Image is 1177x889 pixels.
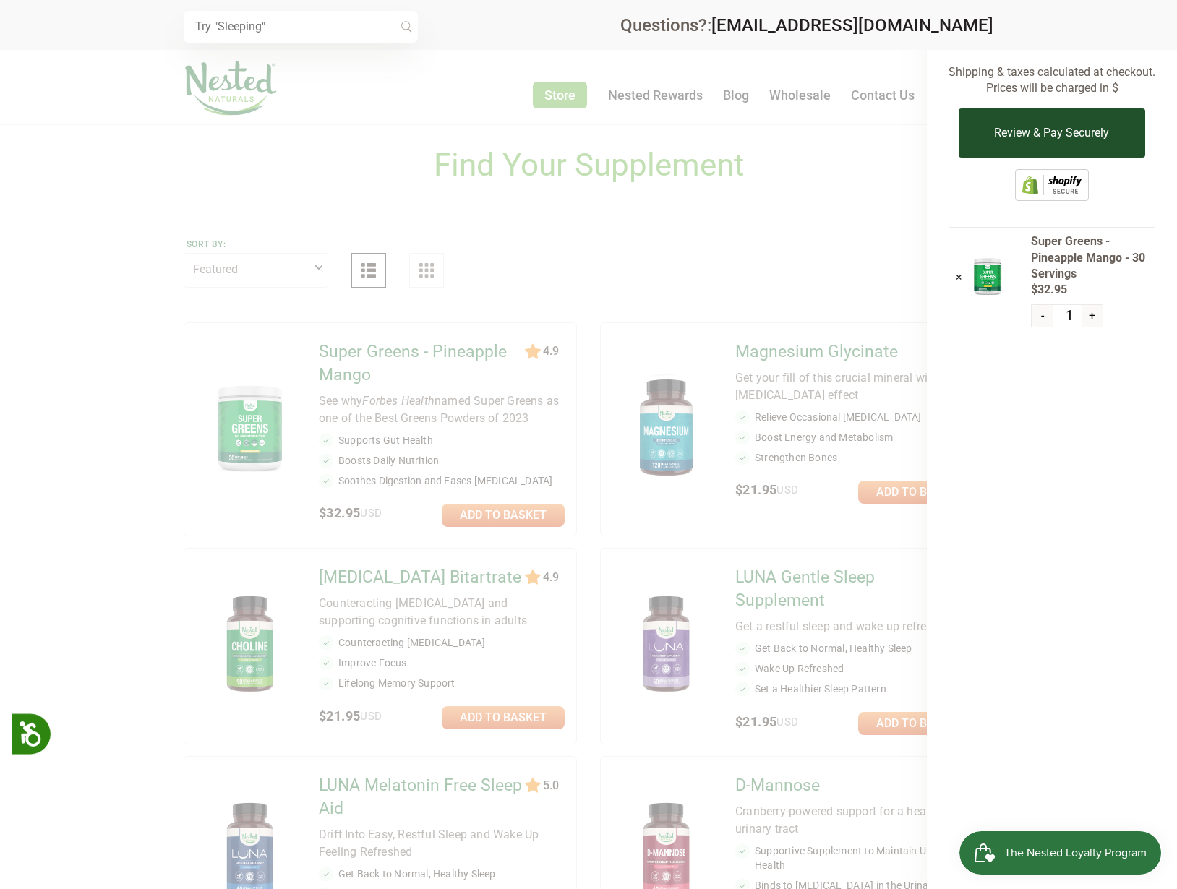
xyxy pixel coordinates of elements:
button: - [1032,305,1053,327]
span: $32.95 [1031,282,1155,298]
span: Super Greens - Pineapple Mango - 30 Servings [1031,233,1155,282]
input: Try "Sleeping" [184,11,418,43]
div: Questions?: [620,17,993,34]
span: $32.95 [1058,35,1101,51]
a: This online store is secured by Shopify [1015,190,1089,204]
a: × [956,270,962,284]
button: + [1082,305,1103,327]
p: Shipping & taxes calculated at checkout. Prices will be charged in $ [949,64,1155,97]
a: [EMAIL_ADDRESS][DOMAIN_NAME] [711,15,993,35]
img: Super Greens - Pineapple Mango - 30 Servings [970,255,1006,296]
iframe: Button to open loyalty program pop-up [959,831,1163,875]
img: Shopify secure badge [1015,169,1089,201]
button: Review & Pay Securely [959,108,1144,158]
